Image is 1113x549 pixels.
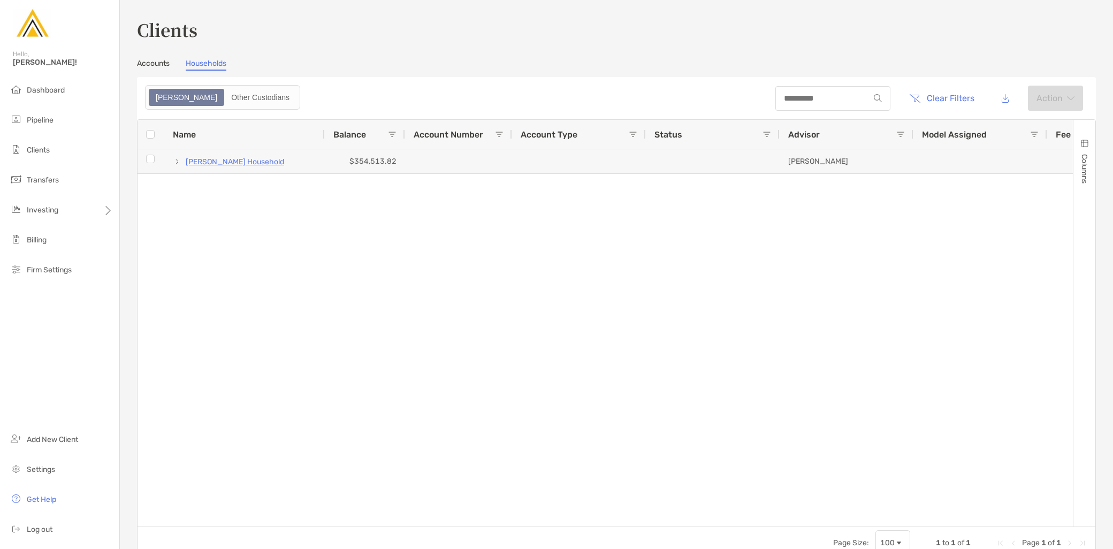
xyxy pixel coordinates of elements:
img: billing icon [10,233,22,246]
div: Previous Page [1009,539,1018,547]
div: Next Page [1065,539,1074,547]
div: Page Size: [833,538,869,547]
h3: Clients [137,17,1096,42]
span: 1 [951,538,956,547]
div: Other Custodians [225,90,295,105]
span: Get Help [27,495,56,504]
span: Investing [27,205,58,215]
img: dashboard icon [10,83,22,96]
span: Dashboard [27,86,65,95]
span: Model Assigned [922,129,987,140]
div: $354,513.82 [325,149,405,173]
span: Account Number [414,129,483,140]
span: to [942,538,949,547]
button: Actionarrow [1028,86,1083,111]
img: arrow [1067,96,1074,101]
div: 100 [880,538,895,547]
span: Advisor [788,129,820,140]
a: [PERSON_NAME] Household [186,155,284,169]
span: Account Type [521,129,577,140]
span: Log out [27,525,52,534]
span: [PERSON_NAME]! [13,58,113,67]
span: Balance [333,129,366,140]
span: 1 [1041,538,1046,547]
span: Columns [1080,154,1089,184]
span: 1 [936,538,941,547]
span: Billing [27,235,47,245]
a: Accounts [137,59,170,71]
span: of [957,538,964,547]
img: pipeline icon [10,113,22,126]
div: segmented control [145,85,300,110]
div: [PERSON_NAME] [780,149,913,173]
img: settings icon [10,462,22,475]
img: logout icon [10,522,22,535]
img: investing icon [10,203,22,216]
img: Zoe Logo [13,4,51,43]
span: Firm Settings [27,265,72,274]
span: Transfers [27,176,59,185]
img: input icon [874,94,882,102]
span: Add New Client [27,435,78,444]
div: Last Page [1078,539,1087,547]
img: firm-settings icon [10,263,22,276]
span: 1 [966,538,971,547]
img: clients icon [10,143,22,156]
img: get-help icon [10,492,22,505]
span: Name [173,129,196,140]
span: of [1048,538,1055,547]
div: First Page [996,539,1005,547]
span: Clients [27,146,50,155]
span: Page [1022,538,1040,547]
div: Zoe [150,90,223,105]
button: Clear Filters [901,87,982,110]
span: 1 [1056,538,1061,547]
img: add_new_client icon [10,432,22,445]
span: Status [654,129,682,140]
a: Households [186,59,226,71]
span: Settings [27,465,55,474]
span: Pipeline [27,116,54,125]
img: transfers icon [10,173,22,186]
